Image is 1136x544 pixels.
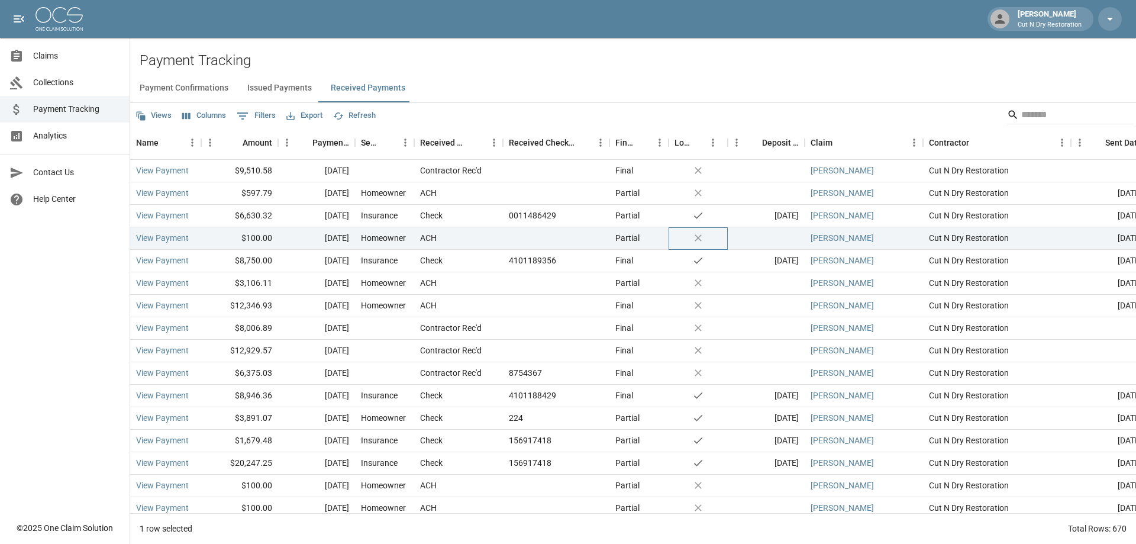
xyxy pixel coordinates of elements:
[201,182,278,205] div: $597.79
[811,457,874,469] a: [PERSON_NAME]
[832,134,849,151] button: Sort
[805,126,923,159] div: Claim
[201,295,278,317] div: $12,346.93
[615,277,640,289] div: Partial
[136,300,189,311] a: View Payment
[361,390,398,401] div: Insurance
[615,126,634,159] div: Final/Partial
[136,390,189,401] a: View Payment
[923,385,1071,407] div: Cut N Dry Restoration
[140,52,1136,69] h2: Payment Tracking
[929,126,969,159] div: Contractor
[923,160,1071,182] div: Cut N Dry Restoration
[278,227,355,250] div: [DATE]
[969,134,986,151] button: Sort
[674,126,691,159] div: Lockbox
[201,126,278,159] div: Amount
[615,345,633,356] div: Final
[201,340,278,362] div: $12,929.57
[420,187,437,199] div: ACH
[811,367,874,379] a: [PERSON_NAME]
[33,193,120,205] span: Help Center
[136,412,189,424] a: View Payment
[201,385,278,407] div: $8,946.36
[136,232,189,244] a: View Payment
[130,74,238,102] button: Payment Confirmations
[183,134,201,152] button: Menu
[136,210,189,221] a: View Payment
[278,407,355,430] div: [DATE]
[1018,20,1082,30] p: Cut N Dry Restoration
[136,479,189,491] a: View Payment
[762,126,799,159] div: Deposit Date
[811,165,874,176] a: [PERSON_NAME]
[420,210,443,221] div: Check
[728,452,805,475] div: [DATE]
[278,272,355,295] div: [DATE]
[283,107,325,125] button: Export
[615,412,640,424] div: Partial
[136,457,189,469] a: View Payment
[201,362,278,385] div: $6,375.03
[615,322,633,334] div: Final
[615,165,633,176] div: Final
[923,407,1071,430] div: Cut N Dry Restoration
[923,362,1071,385] div: Cut N Dry Restoration
[361,210,398,221] div: Insurance
[380,134,396,151] button: Sort
[745,134,762,151] button: Sort
[201,407,278,430] div: $3,891.07
[201,227,278,250] div: $100.00
[278,475,355,497] div: [DATE]
[201,134,219,152] button: Menu
[923,250,1071,272] div: Cut N Dry Restoration
[509,126,575,159] div: Received Check Number
[811,322,874,334] a: [PERSON_NAME]
[615,434,640,446] div: Partial
[811,126,832,159] div: Claim
[615,367,633,379] div: Final
[469,134,485,151] button: Sort
[728,250,805,272] div: [DATE]
[923,227,1071,250] div: Cut N Dry Restoration
[414,126,503,159] div: Received Method
[811,277,874,289] a: [PERSON_NAME]
[201,452,278,475] div: $20,247.25
[226,134,243,151] button: Sort
[728,407,805,430] div: [DATE]
[923,340,1071,362] div: Cut N Dry Restoration
[615,187,640,199] div: Partial
[133,107,175,125] button: Views
[923,272,1071,295] div: Cut N Dry Restoration
[615,479,640,491] div: Partial
[420,412,443,424] div: Check
[811,502,874,514] a: [PERSON_NAME]
[355,126,414,159] div: Sender
[669,126,728,159] div: Lockbox
[420,322,482,334] div: Contractor Rec'd
[136,277,189,289] a: View Payment
[609,126,669,159] div: Final/Partial
[278,362,355,385] div: [DATE]
[811,210,874,221] a: [PERSON_NAME]
[361,412,406,424] div: Homeowner
[811,232,874,244] a: [PERSON_NAME]
[651,134,669,152] button: Menu
[811,345,874,356] a: [PERSON_NAME]
[234,107,279,125] button: Show filters
[278,497,355,520] div: [DATE]
[615,255,633,266] div: Final
[1013,8,1086,30] div: [PERSON_NAME]
[420,300,437,311] div: ACH
[1053,134,1071,152] button: Menu
[361,502,406,514] div: Homeowner
[136,367,189,379] a: View Payment
[136,345,189,356] a: View Payment
[420,479,437,491] div: ACH
[361,300,406,311] div: Homeowner
[243,126,272,159] div: Amount
[136,165,189,176] a: View Payment
[278,250,355,272] div: [DATE]
[1007,105,1134,127] div: Search
[592,134,609,152] button: Menu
